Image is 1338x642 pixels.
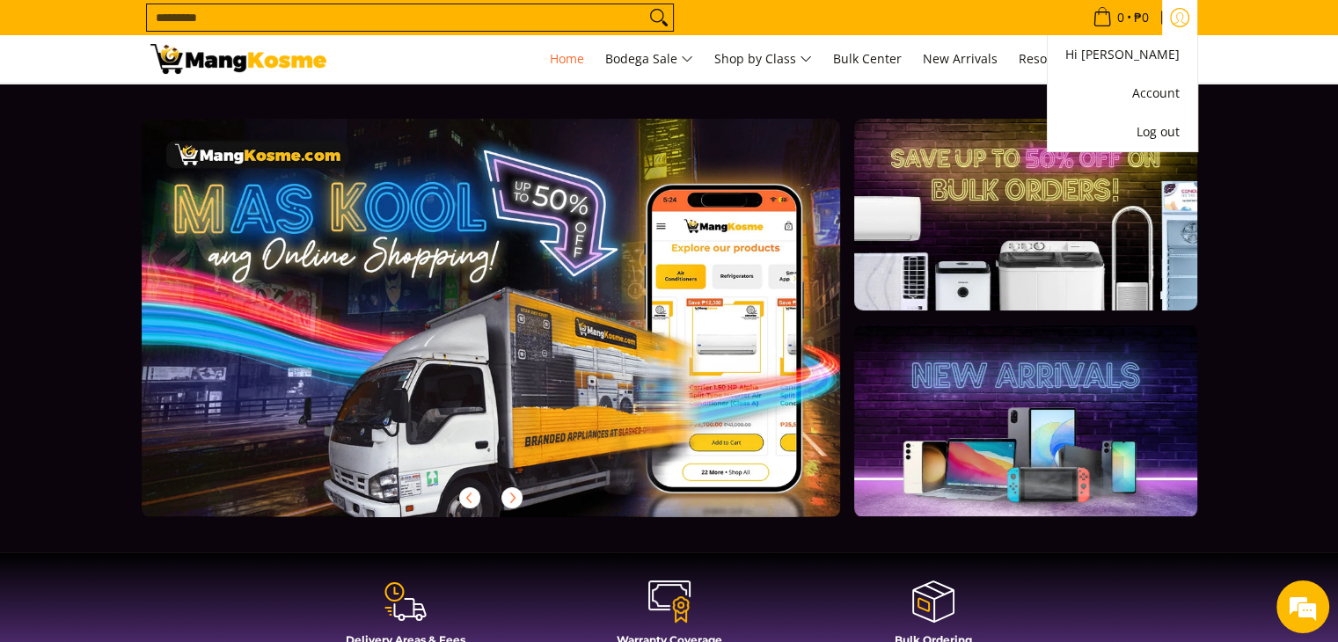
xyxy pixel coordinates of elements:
[550,50,584,67] span: Home
[706,35,821,83] a: Shop by Class
[1047,35,1198,152] ul: Sub Menu
[142,119,897,545] a: More
[824,35,910,83] a: Bulk Center
[493,478,531,517] button: Next
[37,203,307,381] span: We are offline. Please leave us a message.
[91,98,296,121] div: Leave a message
[596,35,702,83] a: Bodega Sale
[258,505,319,529] em: Submit
[1065,83,1180,104] a: Account
[1115,11,1127,24] span: 0
[605,48,693,70] span: Bodega Sale
[541,35,593,83] a: Home
[1065,121,1180,142] a: Log out
[150,44,326,74] img: Mang Kosme: Your Home Appliances Warehouse Sale Partner!
[914,35,1006,83] a: New Arrivals
[1131,11,1152,24] span: ₱0
[344,35,1188,83] nav: Main Menu
[923,50,998,67] span: New Arrivals
[450,478,489,517] button: Previous
[1087,8,1154,27] span: •
[1019,48,1095,70] span: Resources
[833,50,902,67] span: Bulk Center
[1065,44,1180,65] a: Hi [PERSON_NAME]
[1010,35,1104,83] a: Resources
[714,48,812,70] span: Shop by Class
[645,4,673,31] button: Search
[9,443,335,505] textarea: Type your message and click 'Submit'
[289,9,331,51] div: Minimize live chat window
